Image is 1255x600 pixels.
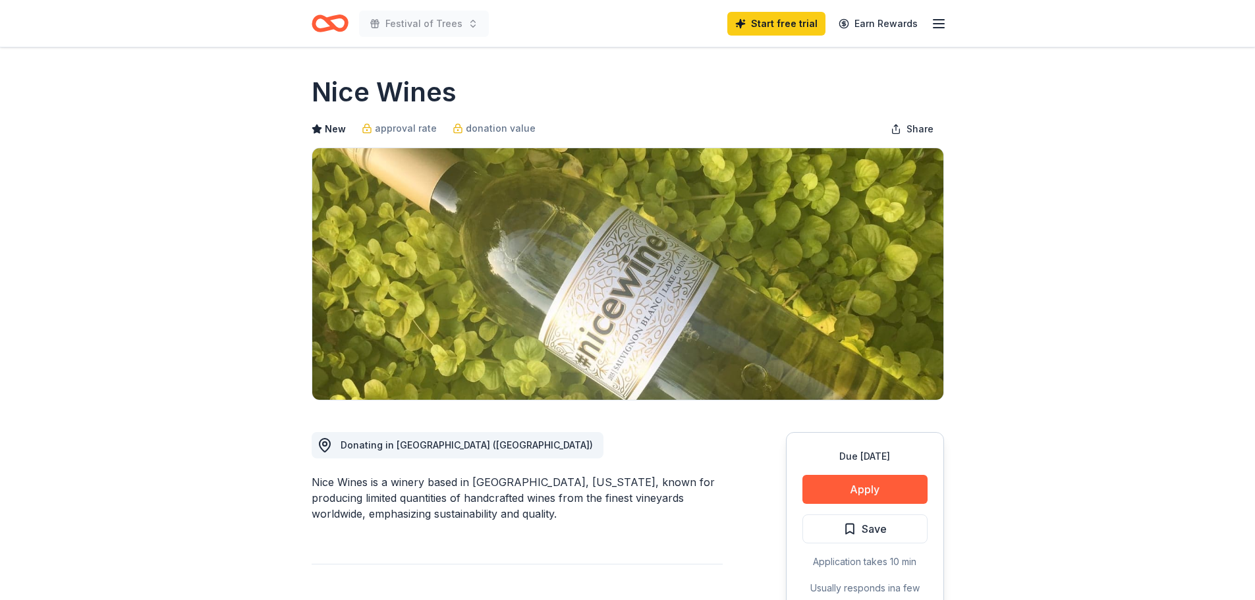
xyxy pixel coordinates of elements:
[362,121,437,136] a: approval rate
[831,12,926,36] a: Earn Rewards
[312,148,943,400] img: Image for Nice Wines
[906,121,934,137] span: Share
[802,514,928,543] button: Save
[727,12,825,36] a: Start free trial
[802,475,928,504] button: Apply
[312,74,457,111] h1: Nice Wines
[453,121,536,136] a: donation value
[880,116,944,142] button: Share
[312,8,349,39] a: Home
[325,121,346,137] span: New
[466,121,536,136] span: donation value
[359,11,489,37] button: Festival of Trees
[862,520,887,537] span: Save
[341,439,593,450] span: Donating in [GEOGRAPHIC_DATA] ([GEOGRAPHIC_DATA])
[385,16,462,32] span: Festival of Trees
[802,449,928,464] div: Due [DATE]
[312,474,723,522] div: Nice Wines is a winery based in [GEOGRAPHIC_DATA], [US_STATE], known for producing limited quanti...
[802,554,928,570] div: Application takes 10 min
[375,121,437,136] span: approval rate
